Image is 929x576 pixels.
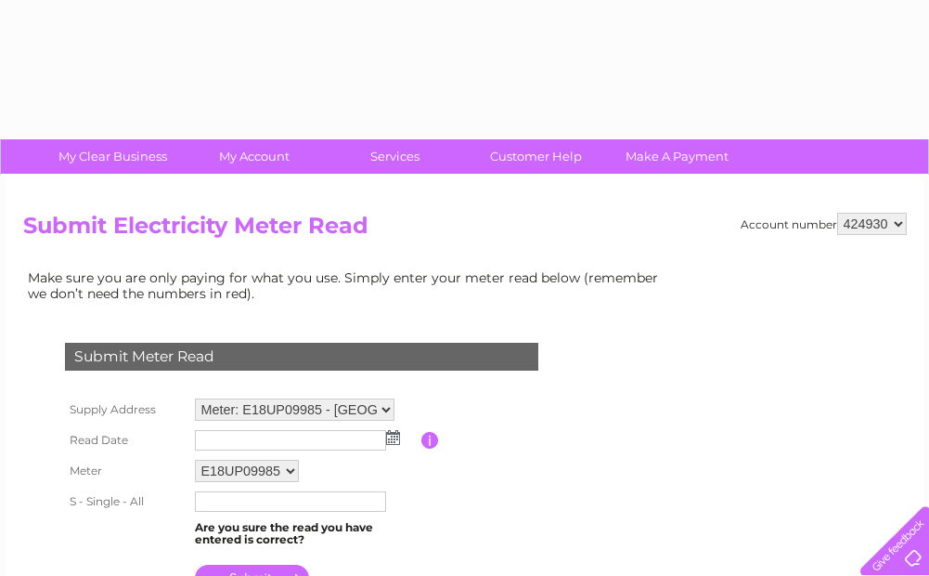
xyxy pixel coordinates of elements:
[60,425,190,455] th: Read Date
[177,139,330,174] a: My Account
[386,430,400,445] img: ...
[190,517,421,552] td: Are you sure the read you have entered is correct?
[459,139,613,174] a: Customer Help
[23,213,907,248] h2: Submit Electricity Meter Read
[36,139,189,174] a: My Clear Business
[60,394,190,425] th: Supply Address
[60,487,190,517] th: S - Single - All
[600,139,754,174] a: Make A Payment
[23,266,673,305] td: Make sure you are only paying for what you use. Simply enter your meter read below (remember we d...
[318,139,471,174] a: Services
[60,455,190,487] th: Meter
[421,432,439,449] input: Information
[741,213,907,235] div: Account number
[65,343,538,371] div: Submit Meter Read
